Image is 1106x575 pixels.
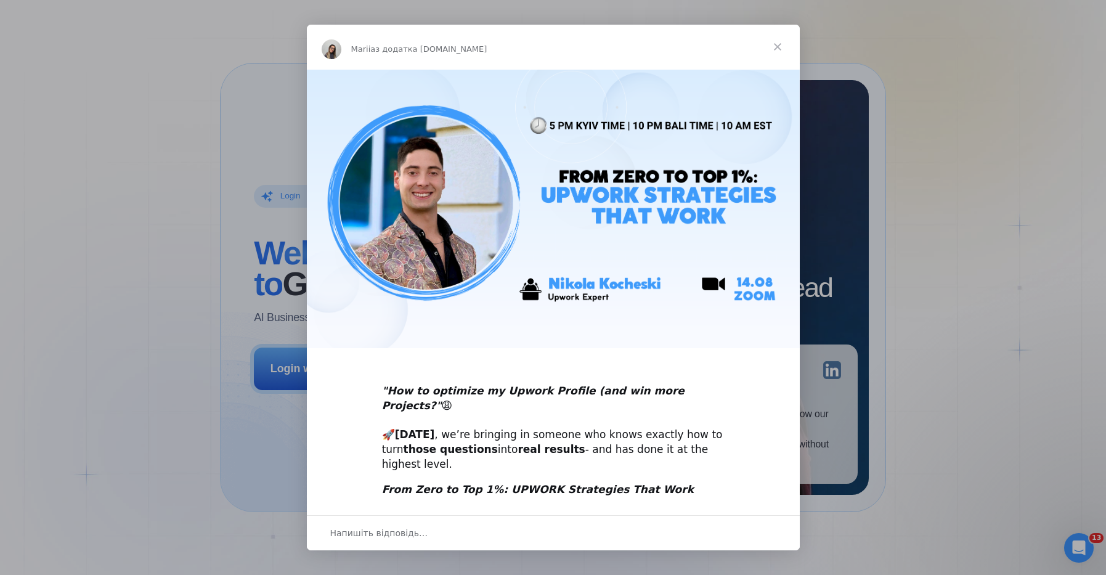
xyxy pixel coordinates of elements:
i: "How to optimize my Upwork Profile (and win more Projects?" [382,385,685,412]
div: 🚀 , we’re bringing in someone who knows exactly how to turn into - and has done it at the highest... [382,369,725,472]
b: real results [518,443,585,455]
div: Відкрити бесіду й відповісти [307,515,800,550]
b: 😩 [382,385,685,412]
span: з додатка [DOMAIN_NAME] [375,44,487,54]
span: Закрити [755,25,800,69]
i: From Zero to Top 1%: UPWORK Strategies That Work [382,483,694,495]
div: Speaker: #1 Ranked Upwork Expert, helping agencies & freelancers land jobs with ease. [382,483,725,541]
span: Mariia [351,44,376,54]
b: those questions [404,443,498,455]
b: [DATE] [395,428,435,441]
span: Напишіть відповідь… [330,525,428,541]
img: Profile image for Mariia [322,39,341,59]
